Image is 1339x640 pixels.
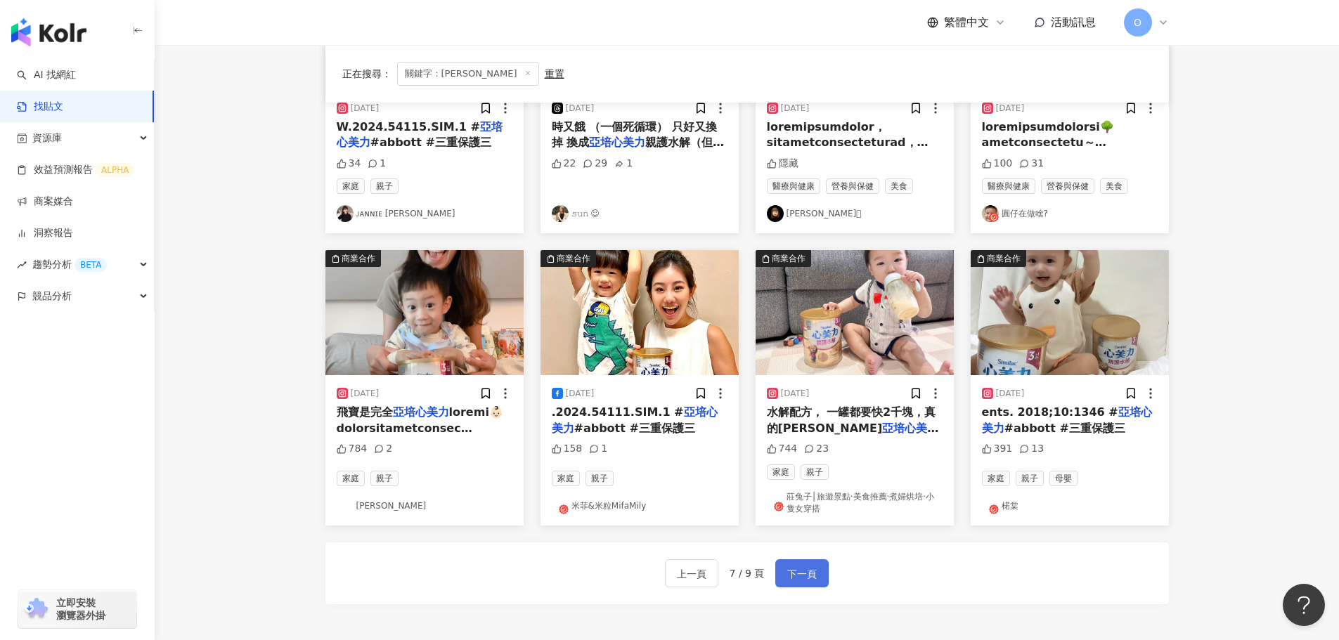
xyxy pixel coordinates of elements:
div: 158 [552,442,583,456]
div: 1 [368,157,386,171]
a: 找貼文 [17,100,63,114]
span: O [1134,15,1141,30]
span: 醫療與健康 [767,178,820,194]
span: 營養與保健 [826,178,879,194]
div: BETA [75,258,107,272]
span: 家庭 [767,464,795,480]
div: 31 [1019,157,1044,171]
div: 744 [767,442,798,456]
div: 391 [982,442,1013,456]
div: 1 [614,157,633,171]
span: #abbott #三重保護三 [370,136,491,149]
div: 22 [552,157,576,171]
div: [DATE] [351,103,380,115]
span: 親子 [370,471,399,486]
div: 商業合作 [342,252,375,266]
img: post-image [756,250,954,375]
button: 下一頁 [775,559,829,587]
div: 100 [982,157,1013,171]
div: [DATE] [781,388,810,400]
div: 13 [1019,442,1044,456]
div: [DATE] [566,388,595,400]
mark: 亞培心美力 [337,120,503,149]
div: 商業合作 [557,252,590,266]
div: 784 [337,442,368,456]
mark: 亞培心美力 [552,405,718,434]
span: 醫療與健康 [982,178,1035,194]
div: 29 [583,157,607,171]
span: 營養與保健 [1041,178,1094,194]
div: 23 [804,442,829,456]
img: KOL Avatar [982,497,999,514]
a: KOL Avatar莊兔子│旅遊景點·美食推薦·煮婦烘培·小隻女穿搭 [767,491,943,515]
span: rise [17,260,27,270]
span: .2024.54111.SIM.1 # [552,405,684,419]
span: 立即安裝 瀏覽器外掛 [56,596,105,622]
span: 母嬰 [1049,471,1078,486]
mark: 亞培心美力 [589,136,645,149]
a: KOL Avatar𝚜𝚞𝚗 ☺︎︎ [552,205,727,222]
span: loremipsumdolorsi🌳 ametconsectetu～ adipiscingelit seddoeiusmodtemporin👍🏻 utlaboreetdo magnaaliqua... [982,120,1150,542]
span: 關鍵字：[PERSON_NAME] [397,62,539,86]
div: [DATE] [996,103,1025,115]
span: 繁體中文 [944,15,989,30]
mark: 亞培心美力 [882,422,938,435]
span: 活動訊息 [1051,15,1096,29]
div: 2 [374,442,392,456]
mark: 亞培心美力 [393,405,449,419]
span: 水解配方， 一罐都要快2千塊，真的[PERSON_NAME] [767,405,936,434]
span: 家庭 [982,471,1010,486]
span: 家庭 [552,471,580,486]
span: 時又餓 （一個死循環） 只好又換掉 換成 [552,120,717,149]
span: 7 / 9 頁 [730,568,765,579]
span: 家庭 [337,178,365,194]
a: KOL Avatar[PERSON_NAME]𓃰 [767,205,943,222]
span: 正在搜尋 ： [342,68,392,79]
span: 資源庫 [32,122,62,154]
a: chrome extension立即安裝 瀏覽器外掛 [18,590,136,628]
img: KOL Avatar [767,205,784,222]
div: 商業合作 [987,252,1021,266]
div: post-image商業合作 [756,250,954,375]
div: 商業合作 [772,252,806,266]
span: 家庭 [337,471,365,486]
div: [DATE] [351,388,380,400]
span: 競品分析 [32,280,72,312]
a: 商案媒合 [17,195,73,209]
iframe: Help Scout Beacon - Open [1283,584,1325,626]
div: 1 [589,442,607,456]
div: 重置 [545,68,564,79]
button: 上一頁 [665,559,718,587]
img: chrome extension [22,598,50,620]
img: post-image [971,250,1169,375]
a: 洞察報告 [17,226,73,240]
span: 趨勢分析 [32,249,107,280]
span: loremipsumdolor，sitametconsecteturad，elitsed，doeius。 temporincididun，utlaboreetdoloremag 0ALI。 en... [767,120,940,527]
img: post-image [325,250,524,375]
span: 飛寶是完全 [337,405,393,419]
a: 效益預測報告ALPHA [17,163,134,177]
span: W.2024.54115.SIM.1 # [337,120,480,133]
img: KOL Avatar [337,205,354,222]
a: KOL Avatar楉棠 [982,497,1158,514]
img: KOL Avatar [767,495,784,511]
img: KOL Avatar [337,497,354,514]
img: logo [11,18,86,46]
span: 親子 [801,464,829,480]
span: #abbott #三重保護三 [1004,422,1125,435]
img: KOL Avatar [552,205,569,222]
span: 親子 [1016,471,1044,486]
span: 親子 [370,178,399,194]
span: 美食 [885,178,913,194]
div: [DATE] [996,388,1025,400]
a: KOL Avatar[PERSON_NAME] [337,497,512,514]
div: post-image商業合作 [541,250,739,375]
div: [DATE] [781,103,810,115]
span: 美食 [1100,178,1128,194]
span: 上一頁 [677,566,706,582]
span: #abbott #三重保護三 [574,422,695,435]
a: KOL Avatarᴊᴀɴɴɪᴇ [PERSON_NAME] [337,205,512,222]
a: searchAI 找網紅 [17,68,76,82]
a: KOL Avatar米菲&米粒MifaMily [552,497,727,514]
img: post-image [541,250,739,375]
